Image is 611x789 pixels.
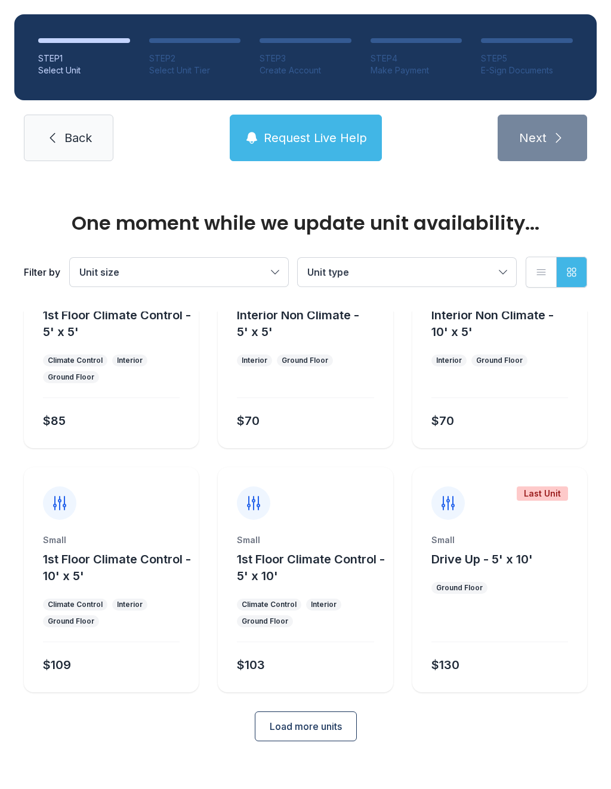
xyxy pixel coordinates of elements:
[117,600,143,609] div: Interior
[242,356,267,365] div: Interior
[43,412,66,429] div: $85
[149,64,241,76] div: Select Unit Tier
[48,372,94,382] div: Ground Floor
[242,600,297,609] div: Climate Control
[43,534,180,546] div: Small
[282,356,328,365] div: Ground Floor
[237,551,388,584] button: 1st Floor Climate Control - 5' x 10'
[476,356,523,365] div: Ground Floor
[311,600,337,609] div: Interior
[43,307,194,340] button: 1st Floor Climate Control - 5' x 5'
[436,356,462,365] div: Interior
[260,64,351,76] div: Create Account
[431,552,533,566] span: Drive Up - 5' x 10'
[242,617,288,626] div: Ground Floor
[24,265,60,279] div: Filter by
[48,617,94,626] div: Ground Floor
[519,130,547,146] span: Next
[237,534,374,546] div: Small
[43,657,71,673] div: $109
[237,412,260,429] div: $70
[431,551,533,568] button: Drive Up - 5' x 10'
[43,552,191,583] span: 1st Floor Climate Control - 10' x 5'
[436,583,483,593] div: Ground Floor
[481,64,573,76] div: E-Sign Documents
[70,258,288,286] button: Unit size
[64,130,92,146] span: Back
[481,53,573,64] div: STEP 5
[264,130,367,146] span: Request Live Help
[431,534,568,546] div: Small
[38,64,130,76] div: Select Unit
[237,657,265,673] div: $103
[117,356,143,365] div: Interior
[38,53,130,64] div: STEP 1
[79,266,119,278] span: Unit size
[24,214,587,233] div: One moment while we update unit availability...
[237,552,385,583] span: 1st Floor Climate Control - 5' x 10'
[371,64,462,76] div: Make Payment
[431,412,454,429] div: $70
[270,719,342,733] span: Load more units
[431,657,459,673] div: $130
[371,53,462,64] div: STEP 4
[431,307,582,340] button: Interior Non Climate - 10' x 5'
[48,600,103,609] div: Climate Control
[307,266,349,278] span: Unit type
[43,551,194,584] button: 1st Floor Climate Control - 10' x 5'
[260,53,351,64] div: STEP 3
[298,258,516,286] button: Unit type
[48,356,103,365] div: Climate Control
[517,486,568,501] div: Last Unit
[237,307,388,340] button: Interior Non Climate - 5' x 5'
[149,53,241,64] div: STEP 2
